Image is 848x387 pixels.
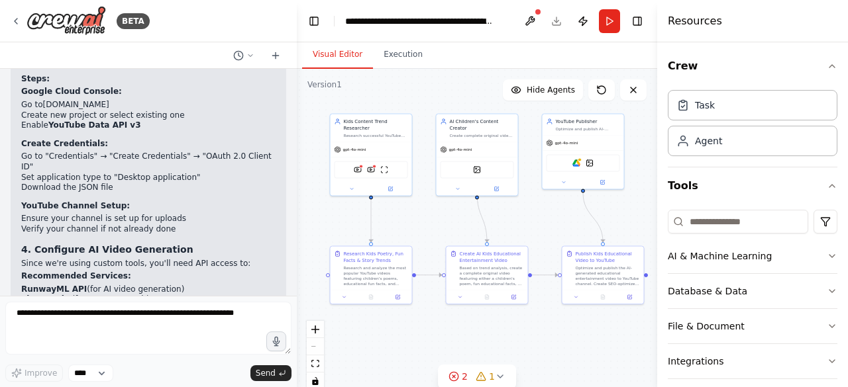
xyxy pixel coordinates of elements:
[532,272,558,279] g: Edge from 46b9661d-af60-471b-9f53-d2929954716c to c4f79271-4d50-4a7d-8652-5cfa638a30d6
[668,320,745,333] div: File & Document
[21,271,131,280] strong: Recommended Services:
[372,185,409,193] button: Open in side panel
[21,259,276,269] p: Since we're using custom tools, you'll need API access to:
[345,15,494,28] nav: breadcrumb
[527,85,575,95] span: Hide Agents
[305,12,323,30] button: Hide left sidebar
[555,140,578,146] span: gpt-4o-mini
[265,48,286,64] button: Start a new chat
[117,13,150,29] div: BETA
[589,293,617,301] button: No output available
[367,166,375,174] img: YoutubeChannelSearchTool
[450,118,514,132] div: AI Children's Content Creator
[21,294,276,305] li: (for text-to-speech)
[556,126,620,132] div: Optimize and publish AI-generated videos to YouTube channel. Create SEO-optimized titles, descrip...
[21,87,122,96] strong: Google Cloud Console:
[21,214,276,224] li: Ensure your channel is set up for uploads
[21,224,276,235] li: Verify your channel if not already done
[542,114,625,190] div: YouTube PublisherOptimize and publish AI-generated videos to YouTube channel. Create SEO-optimize...
[450,133,514,138] div: Create complete original videos featuring poems, fun facts, and storytelling with colorful cartoo...
[302,41,373,69] button: Visual Editor
[489,370,495,383] span: 1
[668,355,723,368] div: Integrations
[668,167,837,204] button: Tools
[386,293,409,301] button: Open in side panel
[618,293,641,301] button: Open in side panel
[368,193,374,242] g: Edge from 30a87c08-029d-46dd-bed5-7e8ccfe63e36 to 173c1776-e5ee-42c0-a662-570ba9dabf00
[5,365,63,382] button: Improve
[668,85,837,167] div: Crew
[21,173,276,183] li: Set application type to "Desktop application"
[344,251,408,264] div: Research Kids Poetry, Fun Facts & Story Trends
[48,120,141,130] strong: YouTube Data API v3
[21,100,276,110] li: Go to
[307,321,324,338] button: zoom in
[266,331,286,351] button: Click to speak your automation idea
[628,12,647,30] button: Hide right sidebar
[473,293,501,301] button: No output available
[460,265,524,286] div: Based on trend analysis, create a complete original video featuring either a children's poem, fun...
[460,251,524,264] div: Create AI Kids Educational Entertainment Video
[250,365,291,381] button: Send
[586,159,594,167] img: DallETool
[503,79,583,101] button: Hide Agents
[462,370,468,383] span: 2
[307,355,324,372] button: fit view
[330,246,413,305] div: Research Kids Poetry, Fun Facts & Story TrendsResearch and analyze the most popular YouTube video...
[502,293,525,301] button: Open in side panel
[26,6,106,36] img: Logo
[21,183,276,193] li: Download the JSON file
[373,41,433,69] button: Execution
[344,133,408,138] div: Research successful YouTube content formats for children aged [DEMOGRAPHIC_DATA] years, specifica...
[668,284,747,298] div: Database & Data
[416,272,442,279] g: Edge from 173c1776-e5ee-42c0-a662-570ba9dabf00 to 46b9661d-af60-471b-9f53-d2929954716c
[474,193,490,242] g: Edge from 202ee38a-fe87-4c4b-8b37-956d43a5f4e7 to 46b9661d-af60-471b-9f53-d2929954716c
[357,293,385,301] button: No output available
[562,246,645,305] div: Publish Kids Educational Video to YouTubeOptimize and publish the AI-generated educational entert...
[668,309,837,343] button: File & Document
[21,120,276,131] li: Enable
[576,265,640,286] div: Optimize and publish the AI-generated educational entertainment video to YouTube channel. Create ...
[695,99,715,112] div: Task
[21,244,193,255] strong: 4. Configure AI Video Generation
[344,265,408,286] div: Research and analyze the most popular YouTube videos featuring children's poems, educational fun ...
[446,246,529,305] div: Create AI Kids Educational Entertainment VideoBased on trend analysis, create a complete original...
[580,193,606,242] g: Edge from 2fac47bc-b3d9-4860-b5e7-4c558b1bcc0d to c4f79271-4d50-4a7d-8652-5cfa638a30d6
[668,249,772,263] div: AI & Machine Learning
[43,100,109,109] a: [DOMAIN_NAME]
[436,114,519,196] div: AI Children's Content CreatorCreate complete original videos featuring poems, fun facts, and stor...
[668,239,837,273] button: AI & Machine Learning
[256,368,276,378] span: Send
[572,159,580,167] img: Google Drive
[449,147,472,152] span: gpt-4o-mini
[228,48,260,64] button: Switch to previous chat
[576,251,640,264] div: Publish Kids Educational Video to YouTube
[21,294,72,304] strong: ElevenLabs
[330,114,413,196] div: Kids Content Trend ResearcherResearch successful YouTube content formats for children aged [DEMOG...
[307,79,342,90] div: Version 1
[668,13,722,29] h4: Resources
[21,74,50,83] strong: Steps:
[668,48,837,85] button: Crew
[668,344,837,378] button: Integrations
[344,118,408,132] div: Kids Content Trend Researcher
[473,166,481,174] img: DallETool
[354,166,362,174] img: YoutubeVideoSearchTool
[21,201,130,210] strong: YouTube Channel Setup:
[556,118,620,125] div: YouTube Publisher
[343,147,366,152] span: gpt-4o-mini
[21,284,87,294] strong: RunwayML API
[584,179,621,187] button: Open in side panel
[21,139,108,148] strong: Create Credentials:
[21,151,276,172] li: Go to "Credentials" → "Create Credentials" → "OAuth 2.0 Client ID"
[478,185,515,193] button: Open in side panel
[668,274,837,308] button: Database & Data
[380,166,388,174] img: ScrapeWebsiteTool
[695,134,722,148] div: Agent
[21,284,276,295] li: (for AI video generation)
[21,110,276,121] li: Create new project or select existing one
[25,368,57,378] span: Improve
